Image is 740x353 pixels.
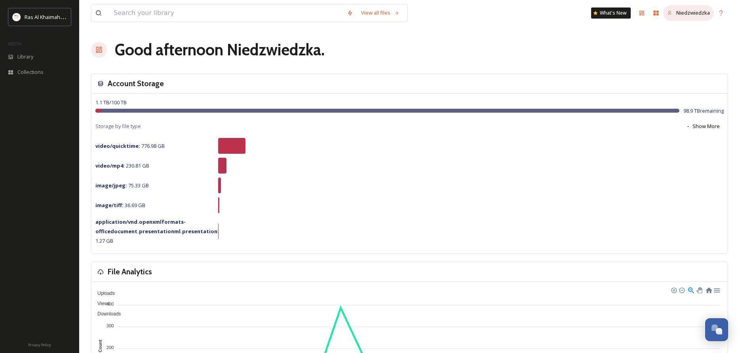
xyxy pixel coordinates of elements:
[115,38,325,62] h1: Good afternoon Niedzwiedzka .
[107,323,114,328] tspan: 300
[679,287,684,293] div: Zoom Out
[95,218,219,235] strong: application/vnd.openxmlformats-officedocument.presentationml.presentation :
[28,340,51,349] a: Privacy Policy
[91,291,115,296] span: Uploads
[8,41,22,47] span: MEDIA
[91,301,110,306] span: Views
[682,119,724,134] button: Show More
[95,202,124,209] strong: image/tiff :
[705,286,712,293] div: Reset Zoom
[13,13,21,21] img: Logo_RAKTDA_RGB-01.png
[17,68,44,76] span: Collections
[671,287,676,293] div: Zoom In
[663,5,714,21] a: Niedzwiedzka
[108,266,152,277] h3: File Analytics
[95,123,141,130] span: Storage by file type
[107,345,114,350] tspan: 200
[95,182,149,189] span: 75.33 GB
[28,342,51,347] span: Privacy Policy
[95,218,219,244] span: 1.27 GB
[705,318,728,341] button: Open Chat
[95,99,127,106] span: 1.1 TB / 100 TB
[95,142,140,149] strong: video/quicktime :
[357,5,403,21] a: View all files
[676,9,710,16] span: Niedzwiedzka
[98,340,103,352] text: Count
[95,142,165,149] span: 776.98 GB
[696,287,701,292] div: Panning
[683,107,724,115] span: 98.9 TB remaining
[713,286,720,293] div: Menu
[107,302,114,306] tspan: 400
[95,162,125,169] strong: video/mp4 :
[95,202,145,209] span: 36.69 GB
[17,53,33,60] span: Library
[108,78,164,89] h3: Account Storage
[687,286,694,293] div: Selection Zoom
[91,311,121,317] span: Downloads
[110,4,343,22] input: Search your library
[25,13,137,21] span: Ras Al Khaimah Tourism Development Authority
[591,8,631,19] a: What's New
[95,182,127,189] strong: image/jpeg :
[95,162,149,169] span: 230.81 GB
